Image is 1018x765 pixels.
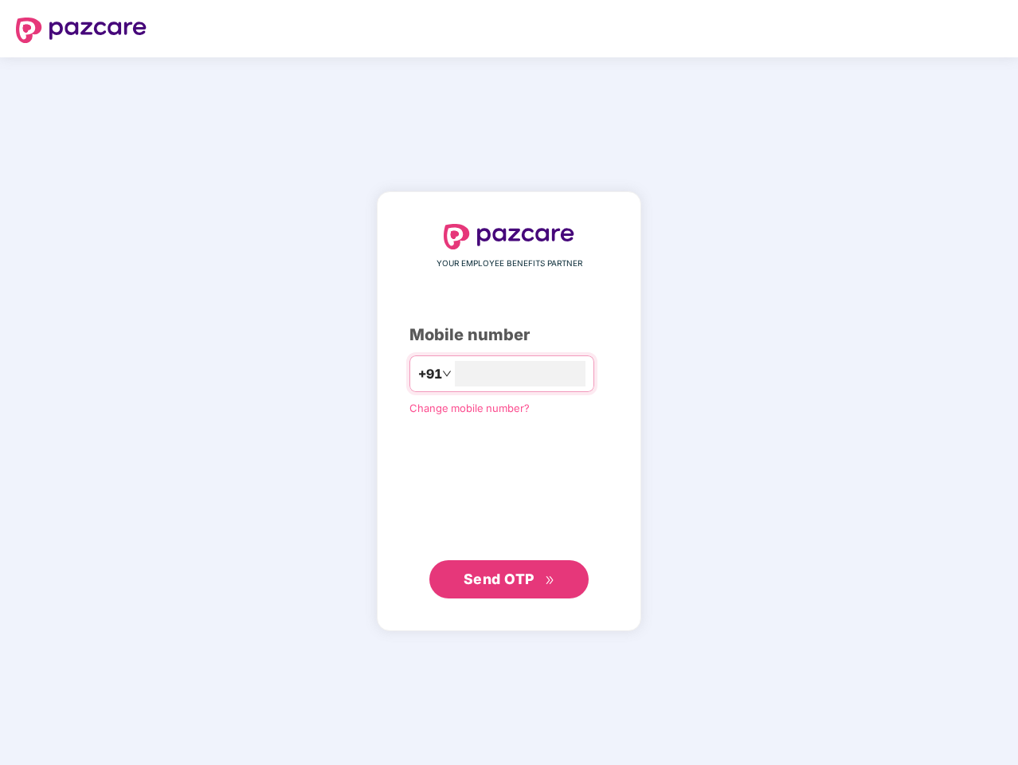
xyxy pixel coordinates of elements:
[437,257,582,270] span: YOUR EMPLOYEE BENEFITS PARTNER
[444,224,574,249] img: logo
[429,560,589,598] button: Send OTPdouble-right
[464,571,534,587] span: Send OTP
[409,323,609,347] div: Mobile number
[418,364,442,384] span: +91
[16,18,147,43] img: logo
[409,402,530,414] a: Change mobile number?
[545,575,555,586] span: double-right
[442,369,452,379] span: down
